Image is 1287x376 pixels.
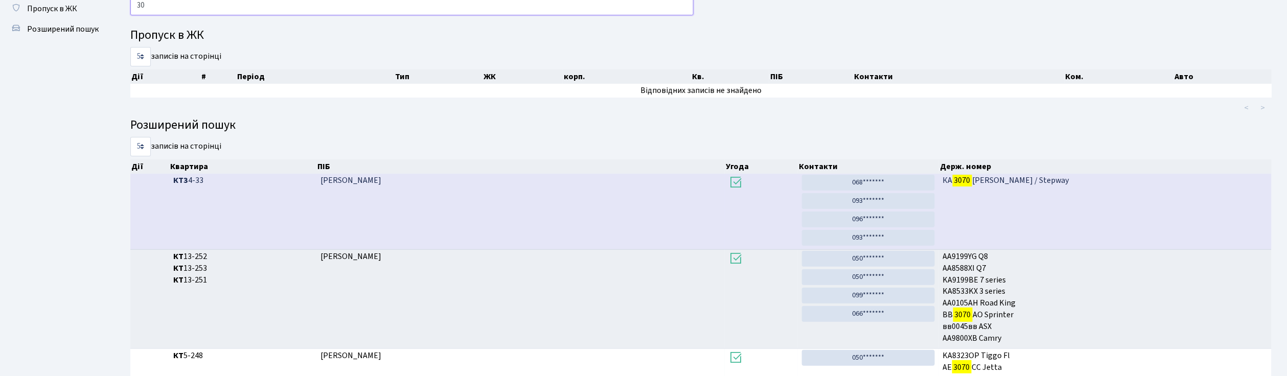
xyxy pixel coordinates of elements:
[853,69,1065,84] th: Контакти
[320,251,381,262] span: [PERSON_NAME]
[953,308,973,322] mark: 3070
[130,69,200,84] th: Дії
[173,274,183,286] b: КТ
[691,69,769,84] th: Кв.
[316,159,725,174] th: ПІБ
[953,173,972,187] mark: 3070
[130,137,221,156] label: записів на сторінці
[173,350,312,362] span: 5-248
[130,47,151,66] select: записів на сторінці
[1065,69,1174,84] th: Ком.
[725,159,798,174] th: Угода
[798,159,939,174] th: Контакти
[769,69,853,84] th: ПІБ
[1174,69,1282,84] th: Авто
[943,251,1268,344] span: AA9199YG Q8 AA8588XI Q7 KA9199BE 7 series KA8533KX 3 series AA0105AH Road King BB AO Sprinter вв0...
[130,47,221,66] label: записів на сторінці
[27,24,99,35] span: Розширений пошук
[130,118,1272,133] h4: Розширений пошук
[5,19,107,39] a: Розширений пошук
[130,84,1272,98] td: Відповідних записів не знайдено
[943,175,1268,186] span: КА [PERSON_NAME] / Stepway
[394,69,482,84] th: Тип
[320,350,381,361] span: [PERSON_NAME]
[130,137,151,156] select: записів на сторінці
[200,69,236,84] th: #
[173,263,183,274] b: КТ
[320,175,381,186] span: [PERSON_NAME]
[939,159,1272,174] th: Держ. номер
[130,159,169,174] th: Дії
[482,69,563,84] th: ЖК
[943,350,1268,373] span: KA8323OP Tiggo Fl AE CC Jetta
[563,69,691,84] th: корп.
[952,360,972,374] mark: 3070
[173,175,188,186] b: КТ3
[130,28,1272,43] h4: Пропуск в ЖК
[173,350,183,361] b: КТ
[236,69,394,84] th: Період
[173,251,312,286] span: 13-252 13-253 13-251
[169,159,316,174] th: Квартира
[27,3,77,14] span: Пропуск в ЖК
[173,175,312,186] span: 4-33
[173,251,183,262] b: КТ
